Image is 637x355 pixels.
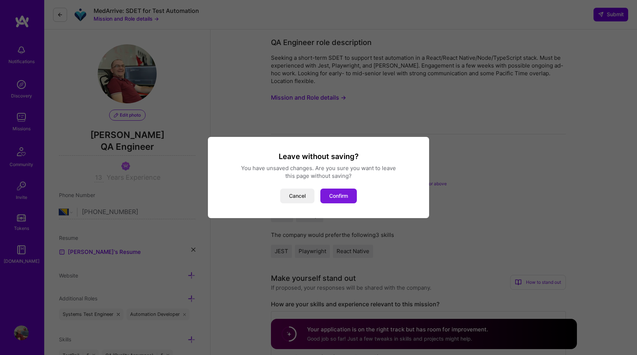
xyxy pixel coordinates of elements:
[320,189,357,203] button: Confirm
[208,137,429,218] div: modal
[217,164,420,172] div: You have unsaved changes. Are you sure you want to leave
[217,152,420,161] h3: Leave without saving?
[217,172,420,180] div: this page without saving?
[280,189,314,203] button: Cancel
